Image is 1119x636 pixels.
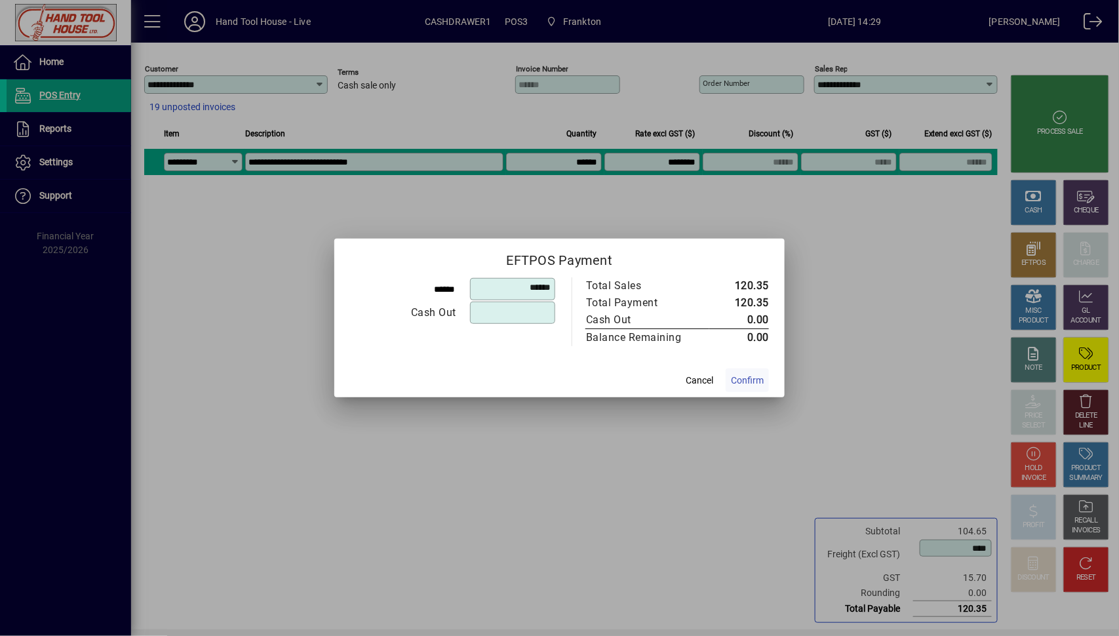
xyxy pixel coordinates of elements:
[731,374,764,388] span: Confirm
[709,294,769,311] td: 120.35
[351,305,456,321] div: Cash Out
[726,368,769,392] button: Confirm
[585,277,709,294] td: Total Sales
[585,294,709,311] td: Total Payment
[678,368,720,392] button: Cancel
[586,312,696,328] div: Cash Out
[709,311,769,329] td: 0.00
[586,330,696,346] div: Balance Remaining
[686,374,713,388] span: Cancel
[709,329,769,347] td: 0.00
[709,277,769,294] td: 120.35
[334,239,785,277] h2: EFTPOS Payment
